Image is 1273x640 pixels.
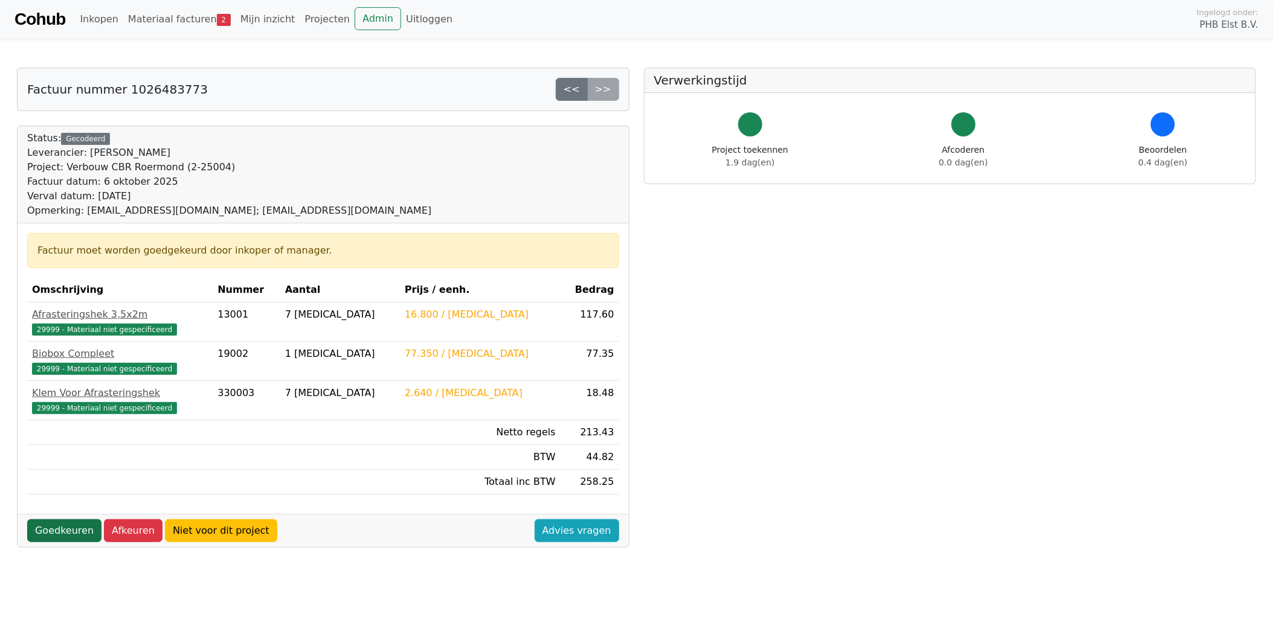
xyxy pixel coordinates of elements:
[27,203,431,218] div: Opmerking: [EMAIL_ADDRESS][DOMAIN_NAME]; [EMAIL_ADDRESS][DOMAIN_NAME]
[1139,144,1188,169] div: Beoordelen
[32,402,177,414] span: 29999 - Materiaal niet gespecificeerd
[535,519,619,542] a: Advies vragen
[27,278,213,302] th: Omschrijving
[400,420,561,445] td: Netto regels
[32,347,208,376] a: Biobox Compleet29999 - Materiaal niet gespecificeerd
[27,189,431,203] div: Verval datum: [DATE]
[726,158,775,167] span: 1.9 dag(en)
[27,174,431,189] div: Factuur datum: 6 oktober 2025
[32,324,177,336] span: 29999 - Materiaal niet gespecificeerd
[32,307,208,322] div: Afrasteringshek 3,5x2m
[561,381,619,420] td: 18.48
[300,7,355,31] a: Projecten
[355,7,401,30] a: Admin
[37,243,609,258] div: Factuur moet worden goedgekeurd door inkoper of manager.
[561,420,619,445] td: 213.43
[400,445,561,470] td: BTW
[405,347,556,361] div: 77.350 / [MEDICAL_DATA]
[75,7,123,31] a: Inkopen
[285,347,395,361] div: 1 [MEDICAL_DATA]
[285,386,395,400] div: 7 [MEDICAL_DATA]
[1197,7,1258,18] span: Ingelogd onder:
[32,386,208,415] a: Klem Voor Afrasteringshek29999 - Materiaal niet gespecificeerd
[123,7,236,31] a: Materiaal facturen2
[213,278,280,302] th: Nummer
[561,342,619,381] td: 77.35
[27,82,208,97] h5: Factuur nummer 1026483773
[104,519,163,542] a: Afkeuren
[217,14,231,26] span: 2
[27,519,102,542] a: Goedkeuren
[32,307,208,336] a: Afrasteringshek 3,5x2m29999 - Materiaal niet gespecificeerd
[561,278,619,302] th: Bedrag
[27,160,431,174] div: Project: Verbouw CBR Roermond (2-25004)
[213,381,280,420] td: 330003
[61,133,110,145] div: Gecodeerd
[939,144,988,169] div: Afcoderen
[400,278,561,302] th: Prijs / eenh.
[213,342,280,381] td: 19002
[561,445,619,470] td: 44.82
[32,347,208,361] div: Biobox Compleet
[561,470,619,494] td: 258.25
[285,307,395,322] div: 7 [MEDICAL_DATA]
[32,386,208,400] div: Klem Voor Afrasteringshek
[27,131,431,218] div: Status:
[712,144,788,169] div: Project toekennen
[405,386,556,400] div: 2.640 / [MEDICAL_DATA]
[280,278,400,302] th: Aantal
[556,78,588,101] a: <<
[1139,158,1188,167] span: 0.4 dag(en)
[27,146,431,160] div: Leverancier: [PERSON_NAME]
[213,302,280,342] td: 13001
[400,470,561,494] td: Totaal inc BTW
[32,363,177,375] span: 29999 - Materiaal niet gespecificeerd
[236,7,300,31] a: Mijn inzicht
[405,307,556,322] div: 16.800 / [MEDICAL_DATA]
[939,158,988,167] span: 0.0 dag(en)
[165,519,277,542] a: Niet voor dit project
[401,7,457,31] a: Uitloggen
[15,5,65,34] a: Cohub
[561,302,619,342] td: 117.60
[654,73,1246,88] h5: Verwerkingstijd
[1200,18,1258,32] span: PHB Elst B.V.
